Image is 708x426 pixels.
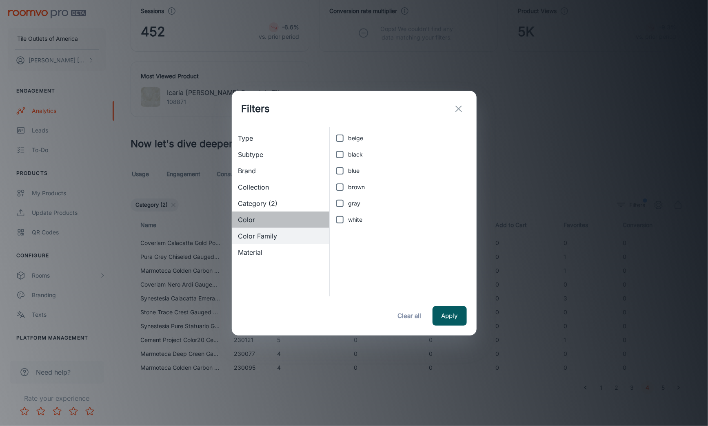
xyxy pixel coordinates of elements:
span: gray [348,199,360,208]
span: Category (2) [238,199,323,208]
h1: Filters [242,102,270,116]
div: Collection [232,179,330,195]
div: Color Family [232,228,330,244]
div: Brand [232,163,330,179]
span: Color [238,215,323,225]
span: brown [348,183,365,192]
span: Brand [238,166,323,176]
div: Subtype [232,146,330,163]
span: Color Family [238,231,323,241]
span: blue [348,166,360,175]
button: Clear all [393,306,426,326]
span: Type [238,133,323,143]
span: Collection [238,182,323,192]
div: Category (2) [232,195,330,212]
div: Material [232,244,330,260]
span: Material [238,247,323,257]
button: Apply [433,306,467,326]
div: Type [232,130,330,146]
span: Subtype [238,150,323,159]
button: exit [451,101,467,117]
span: black [348,150,363,159]
span: white [348,215,362,224]
span: beige [348,134,363,143]
div: Color [232,212,330,228]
